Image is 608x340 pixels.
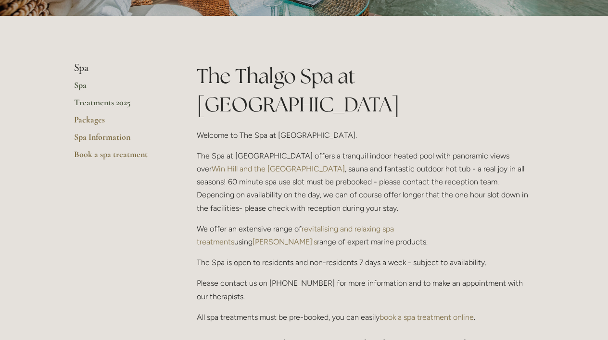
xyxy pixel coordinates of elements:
h1: The Thalgo Spa at [GEOGRAPHIC_DATA] [197,62,534,119]
p: Please contact us on [PHONE_NUMBER] for more information and to make an appointment with our ther... [197,277,534,303]
a: Book a spa treatment [74,149,166,166]
a: [PERSON_NAME]'s [253,237,317,246]
p: We offer an extensive range of using range of expert marine products. [197,222,534,248]
a: Spa Information [74,132,166,149]
a: Spa [74,80,166,97]
a: Win Hill and the [GEOGRAPHIC_DATA] [212,164,345,173]
a: Packages [74,114,166,132]
li: Spa [74,62,166,74]
p: The Spa is open to residents and non-residents 7 days a week - subject to availability. [197,256,534,269]
a: Treatments 2025 [74,97,166,114]
a: book a spa treatment online [380,313,474,322]
p: Welcome to The Spa at [GEOGRAPHIC_DATA]. [197,129,534,142]
p: The Spa at [GEOGRAPHIC_DATA] offers a tranquil indoor heated pool with panoramic views over , sau... [197,149,534,215]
